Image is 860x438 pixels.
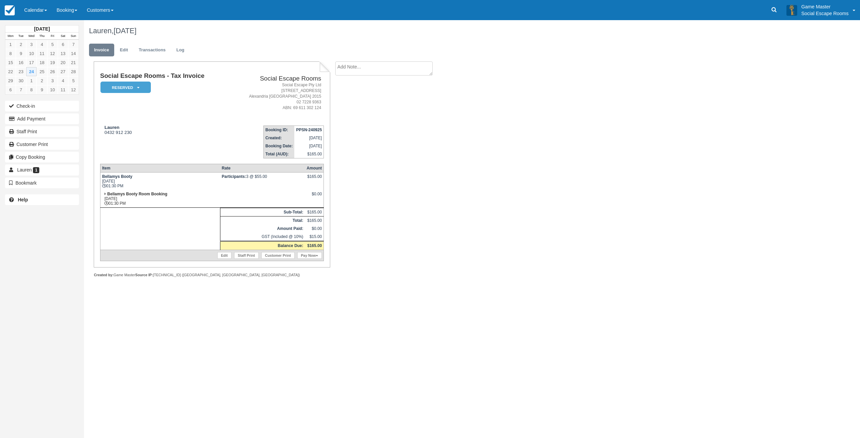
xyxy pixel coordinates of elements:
[47,58,58,67] a: 19
[47,33,58,40] th: Fri
[16,33,26,40] th: Tue
[5,126,79,137] a: Staff Print
[222,174,246,179] strong: Participants
[5,5,15,15] img: checkfront-main-nav-mini-logo.png
[220,225,305,233] th: Amount Paid:
[296,128,322,132] strong: PPSN-240925
[786,5,797,15] img: A3
[16,58,26,67] a: 16
[5,33,16,40] th: Mon
[68,67,79,76] a: 28
[16,40,26,49] a: 2
[58,76,68,85] a: 4
[17,167,32,173] span: Lauren
[47,76,58,85] a: 3
[115,44,133,57] a: Edit
[5,76,16,85] a: 29
[5,85,16,94] a: 6
[297,252,322,259] a: Pay Now
[58,49,68,58] a: 13
[26,33,37,40] th: Wed
[18,197,28,202] b: Help
[5,40,16,49] a: 1
[58,33,68,40] th: Sat
[231,75,321,82] h2: Social Escape Rooms
[305,164,324,173] th: Amount
[37,49,47,58] a: 11
[37,85,47,94] a: 9
[58,67,68,76] a: 27
[100,82,151,93] em: Reserved
[264,150,295,158] th: Total (AUD):
[100,190,220,208] td: [DATE] 01:30 PM
[37,33,47,40] th: Thu
[5,164,79,175] a: Lauren 1
[102,174,132,179] strong: Bellamys Booty
[100,72,228,80] h1: Social Escape Rooms - Tax Invoice
[100,125,228,135] div: 0432 912 230
[26,67,37,76] a: 24
[37,40,47,49] a: 4
[234,252,259,259] a: Staff Print
[5,58,16,67] a: 15
[5,101,79,111] button: Check-in
[47,85,58,94] a: 10
[307,243,322,248] strong: $165.00
[135,273,153,277] strong: Source IP:
[305,225,324,233] td: $0.00
[294,134,324,142] td: [DATE]
[68,40,79,49] a: 7
[307,174,322,184] div: $165.00
[305,233,324,241] td: $15.00
[220,241,305,250] th: Balance Due:
[5,113,79,124] button: Add Payment
[114,27,136,35] span: [DATE]
[134,44,171,57] a: Transactions
[107,192,167,196] strong: Bellamys Booty Room Booking
[89,27,724,35] h1: Lauren,
[220,233,305,241] td: GST (Included @ 10%)
[171,44,189,57] a: Log
[305,216,324,225] td: $165.00
[5,152,79,162] button: Copy Booking
[26,40,37,49] a: 3
[37,58,47,67] a: 18
[47,40,58,49] a: 5
[37,76,47,85] a: 2
[5,49,16,58] a: 8
[264,134,295,142] th: Created:
[305,208,324,216] td: $165.00
[47,67,58,76] a: 26
[68,33,79,40] th: Sun
[261,252,295,259] a: Customer Print
[801,3,849,10] p: Game Master
[5,139,79,150] a: Customer Print
[16,49,26,58] a: 9
[16,67,26,76] a: 23
[104,125,119,130] strong: Lauren
[68,49,79,58] a: 14
[58,85,68,94] a: 11
[294,150,324,158] td: $165.00
[58,58,68,67] a: 20
[26,85,37,94] a: 8
[294,142,324,150] td: [DATE]
[16,76,26,85] a: 30
[94,273,330,278] div: Game Master [TECHNICAL_ID] ([GEOGRAPHIC_DATA], [GEOGRAPHIC_DATA], [GEOGRAPHIC_DATA])
[220,216,305,225] th: Total:
[47,49,58,58] a: 12
[33,167,39,173] span: 1
[307,192,322,202] div: $0.00
[5,194,79,205] a: Help
[26,76,37,85] a: 1
[220,208,305,216] th: Sub-Total:
[5,178,79,188] button: Bookmark
[231,82,321,111] address: Social Escape Pty Ltd [STREET_ADDRESS] Alexandria [GEOGRAPHIC_DATA] 2015 02 7228 9363 ABN: 69 611...
[89,44,114,57] a: Invoice
[37,67,47,76] a: 25
[100,164,220,173] th: Item
[5,67,16,76] a: 22
[34,26,50,32] strong: [DATE]
[68,76,79,85] a: 5
[26,49,37,58] a: 10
